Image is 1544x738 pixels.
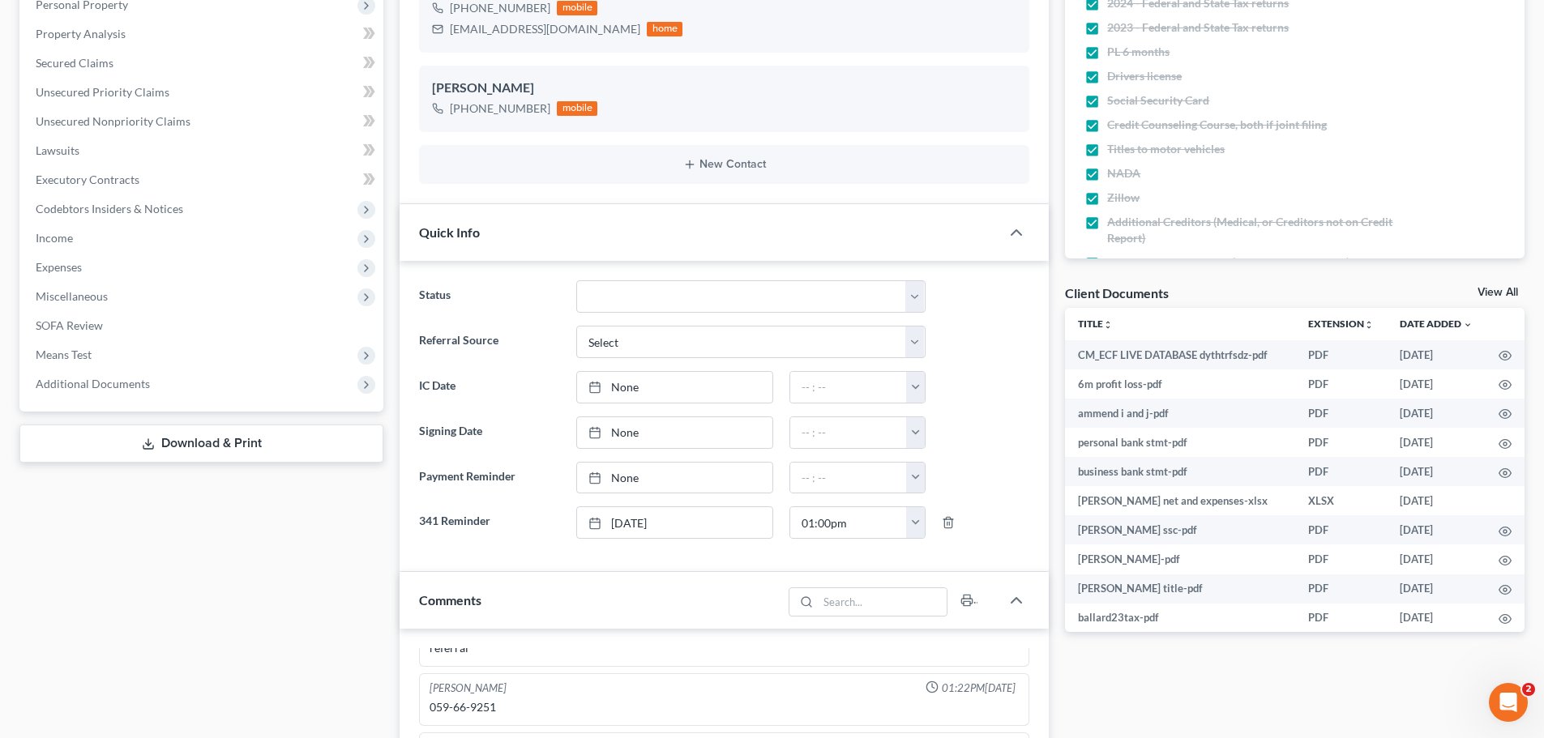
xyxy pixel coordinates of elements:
div: mobile [557,101,597,116]
div: Client Documents [1065,284,1169,301]
td: XLSX [1295,486,1387,515]
td: [DATE] [1387,369,1486,399]
span: Lawsuits [36,143,79,157]
a: Executory Contracts [23,165,383,194]
span: NADA [1107,165,1140,181]
a: Unsecured Priority Claims [23,78,383,107]
span: Additional Documents [36,377,150,390]
span: Income [36,231,73,245]
td: ballard23tax-pdf [1065,604,1295,633]
td: [DATE] [1387,340,1486,369]
td: business bank stmt-pdf [1065,457,1295,486]
span: Drivers license [1107,68,1182,84]
span: 01:22PM[DATE] [942,680,1016,696]
label: Payment Reminder [411,462,567,494]
td: [PERSON_NAME]-pdf [1065,544,1295,574]
span: Unsecured Priority Claims [36,85,169,99]
span: Zillow [1107,190,1140,206]
td: PDF [1295,399,1387,428]
label: Signing Date [411,416,567,449]
div: [PERSON_NAME] [430,680,507,696]
a: Titleunfold_more [1078,318,1113,330]
input: -- : -- [790,372,907,403]
input: -- : -- [790,507,907,538]
a: [DATE] [577,507,772,538]
label: Referral Source [411,326,567,358]
td: PDF [1295,515,1387,544]
div: home [647,22,682,36]
span: Social Security Card [1107,92,1209,109]
label: IC Date [411,371,567,403]
span: Means Test [36,348,92,361]
a: View All [1478,287,1518,298]
td: [DATE] [1387,399,1486,428]
div: [PERSON_NAME] [432,79,1016,98]
span: Additional Creditors (Medical, or Creditors not on Credit Report) [1107,214,1396,246]
td: [DATE] [1387,515,1486,544]
span: Expenses [36,260,82,274]
span: Credit Counseling Course, both if joint filing [1107,117,1327,133]
span: PL 6 months [1107,44,1170,60]
td: PDF [1295,428,1387,457]
td: ammend i and j-pdf [1065,399,1295,428]
span: Quick Info [419,224,480,240]
span: SOFA Review [36,318,103,332]
button: New Contact [432,158,1016,171]
td: [DATE] [1387,457,1486,486]
td: [PERSON_NAME] title-pdf [1065,574,1295,604]
i: expand_more [1463,320,1473,330]
td: [DATE] [1387,486,1486,515]
a: Download & Print [19,424,383,463]
span: Unsecured Nonpriority Claims [36,114,190,128]
a: Date Added expand_more [1400,318,1473,330]
div: [PHONE_NUMBER] [450,100,550,117]
div: 059-66-9251 [430,699,1019,715]
input: Search... [819,588,947,616]
a: Property Analysis [23,19,383,49]
td: [PERSON_NAME] net and expenses-xlsx [1065,486,1295,515]
td: [DATE] [1387,428,1486,457]
span: 2023 - Federal and State Tax returns [1107,19,1289,36]
a: Secured Claims [23,49,383,78]
a: Extensionunfold_more [1308,318,1374,330]
span: Codebtors Insiders & Notices [36,202,183,215]
td: PDF [1295,604,1387,633]
td: personal bank stmt-pdf [1065,428,1295,457]
span: Secured Claims [36,56,113,70]
iframe: Intercom live chat [1489,683,1528,722]
td: PDF [1295,574,1387,604]
div: mobile [557,1,597,15]
label: 341 Reminder [411,506,567,539]
span: Comments [419,592,481,608]
label: Status [411,280,567,313]
span: 2 [1522,683,1535,696]
i: unfold_more [1364,320,1374,330]
a: Unsecured Nonpriority Claims [23,107,383,136]
td: [DATE] [1387,604,1486,633]
a: None [577,417,772,448]
span: Miscellaneous [36,289,108,303]
i: unfold_more [1103,320,1113,330]
span: Petition - Wet Signature (done in office meeting) [1107,254,1349,271]
a: Lawsuits [23,136,383,165]
a: None [577,372,772,403]
span: Executory Contracts [36,173,139,186]
a: None [577,463,772,493]
a: SOFA Review [23,311,383,340]
td: PDF [1295,457,1387,486]
td: PDF [1295,369,1387,399]
div: [EMAIL_ADDRESS][DOMAIN_NAME] [450,21,640,37]
input: -- : -- [790,417,907,448]
td: CM_ECF LIVE DATABASE dythtrfsdz-pdf [1065,340,1295,369]
span: Property Analysis [36,27,126,41]
td: PDF [1295,544,1387,574]
td: [DATE] [1387,544,1486,574]
td: PDF [1295,340,1387,369]
td: [PERSON_NAME] ssc-pdf [1065,515,1295,544]
span: Titles to motor vehicles [1107,141,1225,157]
td: [DATE] [1387,574,1486,604]
input: -- : -- [790,463,907,493]
td: 6m profit loss-pdf [1065,369,1295,399]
